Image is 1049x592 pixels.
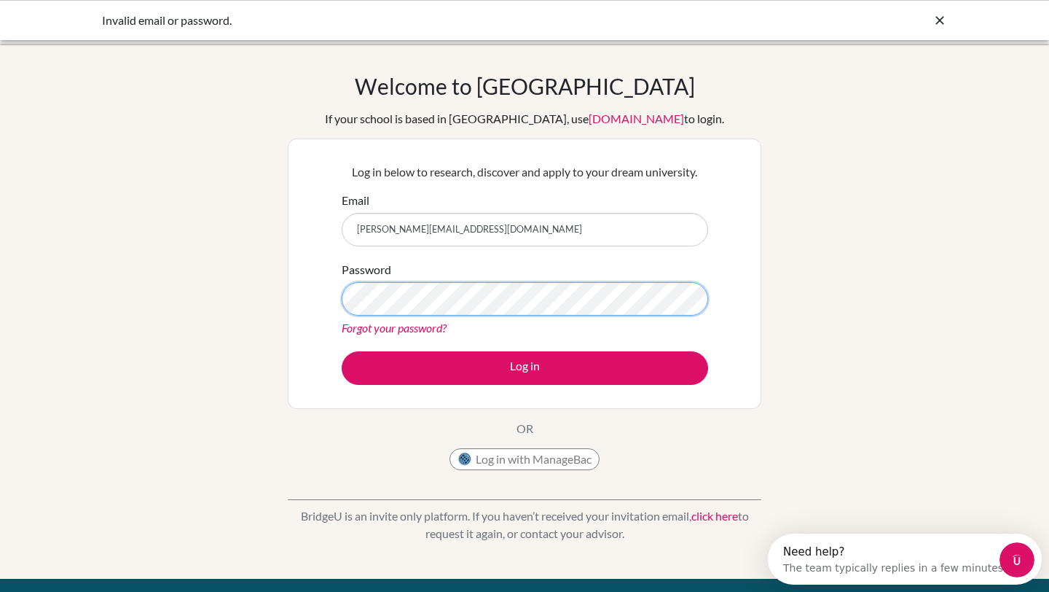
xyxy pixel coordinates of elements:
[342,351,708,385] button: Log in
[342,192,369,209] label: Email
[342,261,391,279] label: Password
[325,110,724,128] div: If your school is based in [GEOGRAPHIC_DATA], use to login.
[288,507,761,542] p: BridgeU is an invite only platform. If you haven’t received your invitation email, to request it ...
[999,542,1034,577] iframe: Intercom live chat
[102,12,728,29] div: Invalid email or password.
[691,509,738,523] a: click here
[355,73,695,99] h1: Welcome to [GEOGRAPHIC_DATA]
[449,448,600,470] button: Log in with ManageBac
[15,12,239,24] div: Need help?
[342,321,447,335] a: Forgot your password?
[768,534,1042,585] iframe: Intercom live chat discovery launcher
[15,24,239,39] div: The team typically replies in a few minutes.
[342,163,708,181] p: Log in below to research, discover and apply to your dream university.
[589,112,684,125] a: [DOMAIN_NAME]
[6,6,282,46] div: Open Intercom Messenger
[516,420,533,437] p: OR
